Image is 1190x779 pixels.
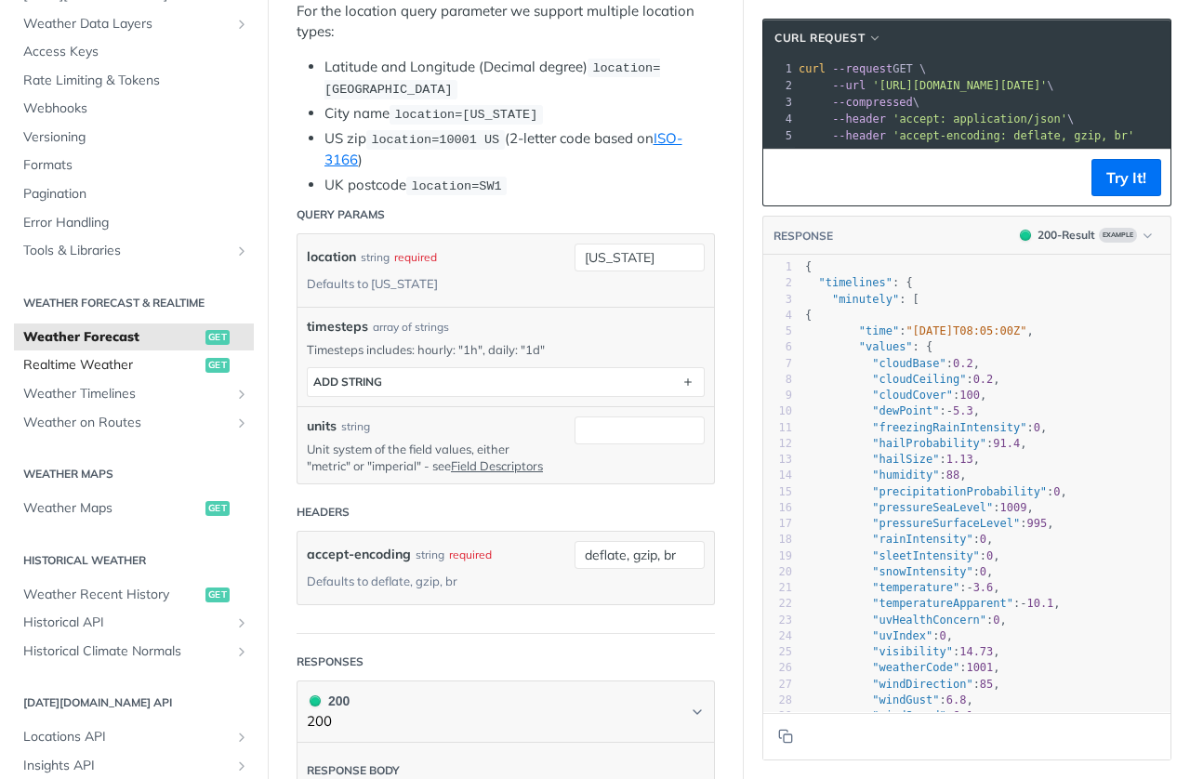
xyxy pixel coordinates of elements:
[872,437,986,450] span: "hailProbability"
[872,517,1020,530] span: "pressureSurfaceLevel"
[763,420,792,436] div: 11
[763,468,792,483] div: 14
[205,501,230,516] span: get
[14,323,254,351] a: Weather Forecastget
[763,356,792,372] div: 7
[799,62,926,75] span: GET \
[872,79,1047,92] span: '[URL][DOMAIN_NAME][DATE]'
[763,596,792,612] div: 22
[14,10,254,38] a: Weather Data LayersShow subpages for Weather Data Layers
[416,541,444,568] div: string
[23,356,201,375] span: Realtime Weather
[799,79,1054,92] span: \
[872,661,959,674] span: "weatherCode"
[14,380,254,408] a: Weather TimelinesShow subpages for Weather Timelines
[14,124,254,152] a: Versioning
[307,691,705,733] button: 200 200200
[805,485,1067,498] span: : ,
[763,77,795,94] div: 2
[872,453,939,466] span: "hailSize"
[763,308,792,323] div: 4
[23,757,230,775] span: Insights API
[307,441,547,474] p: Unit system of the field values, either "metric" or "imperial" - see
[23,642,230,661] span: Historical Climate Normals
[946,404,953,417] span: -
[1026,517,1047,530] span: 995
[205,330,230,345] span: get
[872,693,939,706] span: "windGust"
[993,614,999,627] span: 0
[451,458,543,473] a: Field Descriptors
[986,549,993,562] span: 0
[805,293,919,306] span: : [
[234,17,249,32] button: Show subpages for Weather Data Layers
[973,373,994,386] span: 0.2
[307,762,400,779] div: Response body
[872,645,953,658] span: "visibility"
[14,466,254,482] h2: Weather Maps
[1011,226,1161,244] button: 200200-ResultExample
[307,568,457,595] div: Defaults to deflate, gzip, br
[872,614,986,627] span: "uvHealthConcern"
[906,324,1026,337] span: "[DATE]T08:05:00Z"
[763,532,792,548] div: 18
[23,499,201,518] span: Weather Maps
[308,368,704,396] button: ADD string
[313,375,382,389] div: ADD string
[763,484,792,500] div: 15
[980,565,986,578] span: 0
[805,501,1034,514] span: : ,
[946,469,959,482] span: 88
[805,453,980,466] span: : ,
[14,409,254,437] a: Weather on RoutesShow subpages for Weather on Routes
[763,500,792,516] div: 16
[763,339,792,355] div: 6
[953,357,973,370] span: 0.2
[14,38,254,66] a: Access Keys
[373,319,449,336] div: array of strings
[773,227,834,245] button: RESPONSE
[234,244,249,258] button: Show subpages for Tools & Libraries
[773,164,799,191] button: Copy to clipboard
[14,694,254,711] h2: [DATE][DOMAIN_NAME] API
[23,385,230,403] span: Weather Timelines
[1053,485,1060,498] span: 0
[1020,230,1031,241] span: 200
[768,29,889,47] button: cURL Request
[859,340,913,353] span: "values"
[763,388,792,403] div: 9
[763,292,792,308] div: 3
[763,548,792,564] div: 19
[872,678,972,691] span: "windDirection"
[14,295,254,311] h2: Weather Forecast & realtime
[892,129,1134,142] span: 'accept-encoding: deflate, gzip, br'
[14,95,254,123] a: Webhooks
[763,111,795,127] div: 4
[805,693,973,706] span: : ,
[763,372,792,388] div: 8
[805,309,812,322] span: {
[1034,421,1040,434] span: 0
[23,15,230,33] span: Weather Data Layers
[14,723,254,751] a: Locations APIShow subpages for Locations API
[234,759,249,773] button: Show subpages for Insights API
[1099,228,1137,243] span: Example
[832,129,886,142] span: --header
[872,629,932,642] span: "uvIndex"
[993,437,1020,450] span: 91.4
[872,357,945,370] span: "cloudBase"
[763,677,792,693] div: 27
[805,549,1000,562] span: : ,
[763,323,792,339] div: 5
[774,30,865,46] span: cURL Request
[763,403,792,419] div: 10
[859,324,899,337] span: "time"
[14,581,254,609] a: Weather Recent Historyget
[805,661,1000,674] span: : ,
[763,644,792,660] div: 25
[14,67,254,95] a: Rate Limiting & Tokens
[307,244,356,271] label: location
[763,516,792,532] div: 17
[14,609,254,637] a: Historical APIShow subpages for Historical API
[763,693,792,708] div: 28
